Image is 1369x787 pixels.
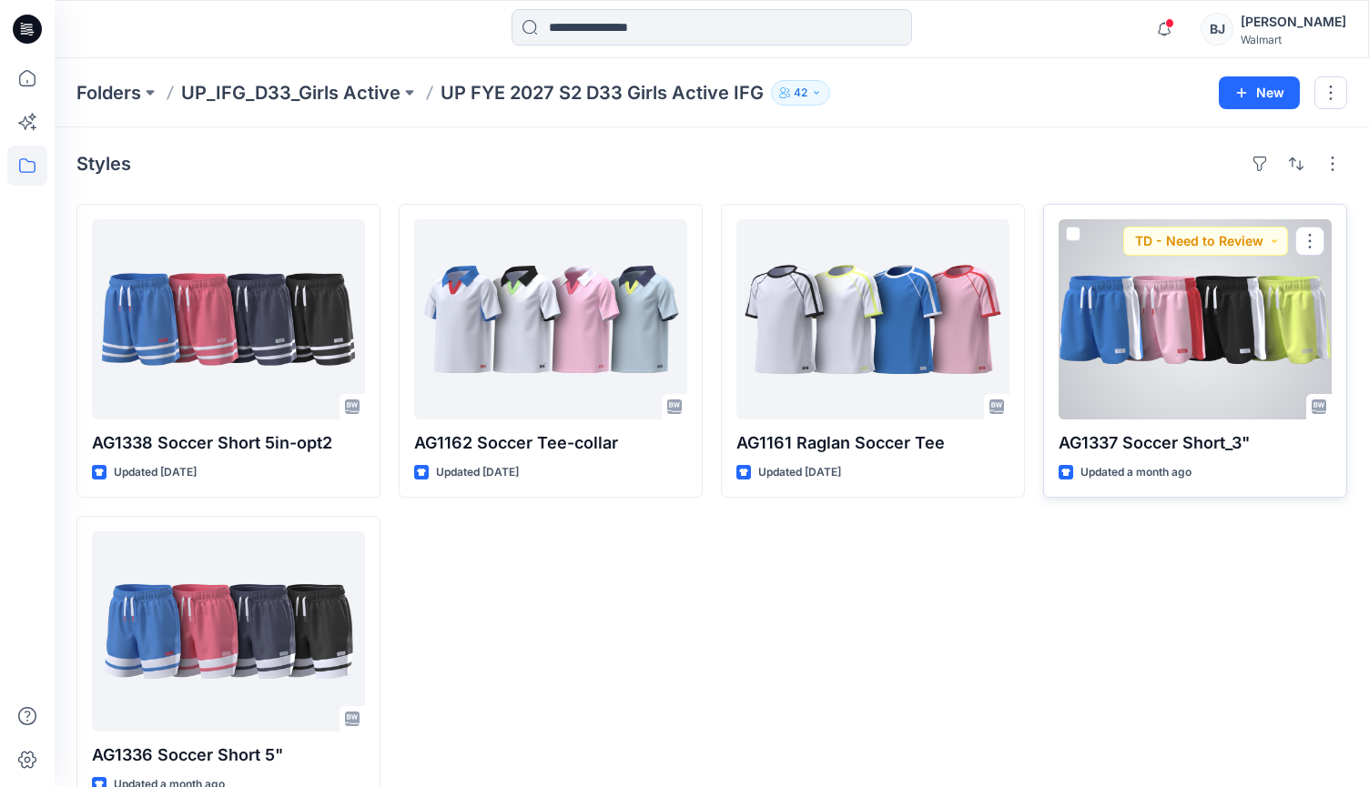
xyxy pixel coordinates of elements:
a: AG1162 Soccer Tee-collar [414,219,687,419]
h4: Styles [76,153,131,175]
p: Updated [DATE] [436,463,519,482]
p: UP FYE 2027 S2 D33 Girls Active IFG [441,80,764,106]
p: 42 [794,83,807,103]
p: AG1161 Raglan Soccer Tee [736,430,1009,456]
p: Updated [DATE] [758,463,841,482]
p: AG1337 Soccer Short_3" [1059,430,1332,456]
div: BJ [1201,13,1233,45]
p: Updated [DATE] [114,463,197,482]
p: Updated a month ago [1080,463,1192,482]
button: New [1219,76,1300,109]
a: UP_IFG_D33_Girls Active [181,80,401,106]
p: AG1162 Soccer Tee-collar [414,430,687,456]
p: AG1336 Soccer Short 5" [92,742,365,768]
div: Walmart [1241,33,1346,46]
a: AG1338 Soccer Short 5in-opt2 [92,219,365,419]
button: 42 [771,80,830,106]
a: AG1337 Soccer Short_3" [1059,219,1332,419]
a: AG1336 Soccer Short 5" [92,531,365,732]
div: [PERSON_NAME] [1241,11,1346,33]
a: Folders [76,80,141,106]
p: AG1338 Soccer Short 5in-opt2 [92,430,365,456]
a: AG1161 Raglan Soccer Tee [736,219,1009,419]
